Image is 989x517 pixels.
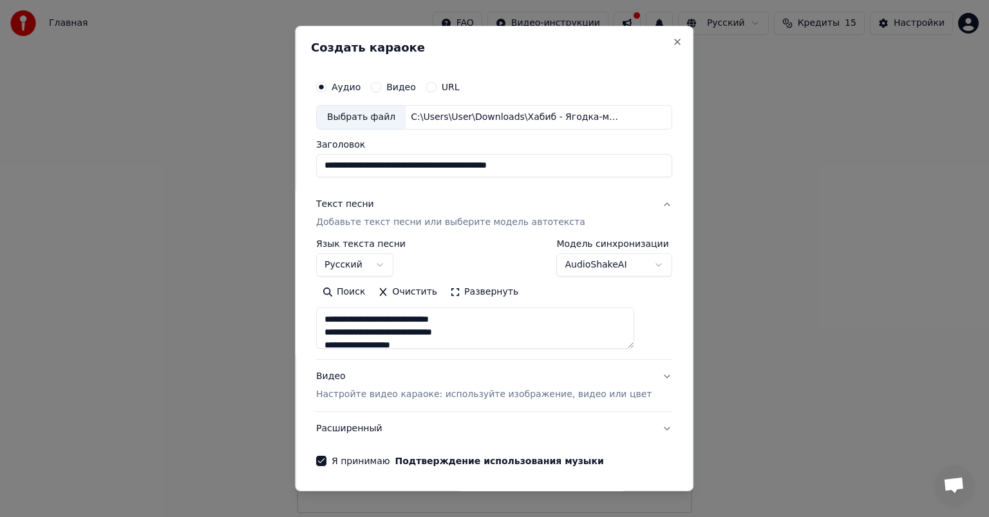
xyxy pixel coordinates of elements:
label: URL [442,83,460,92]
label: Заголовок [316,140,672,149]
button: Развернуть [444,282,525,302]
label: Я принимаю [332,456,604,465]
p: Добавьте текст песни или выберите модель автотекста [316,216,585,229]
button: Я принимаю [395,456,604,465]
div: C:\Users\User\Downloads\Хабиб - Ягодка-малинка минус с бэками ([DOMAIN_NAME]).mp3 [406,111,625,124]
div: Текст песни [316,198,374,211]
button: Расширенный [316,412,672,445]
button: Текст песниДобавьте текст песни или выберите модель автотекста [316,188,672,239]
button: Поиск [316,282,372,302]
div: Видео [316,370,652,401]
label: Язык текста песни [316,239,406,248]
button: ВидеоНастройте видео караоке: используйте изображение, видео или цвет [316,360,672,411]
h2: Создать караоке [311,42,677,54]
button: Очистить [372,282,444,302]
label: Аудио [332,83,361,92]
p: Настройте видео караоке: используйте изображение, видео или цвет [316,388,652,401]
label: Модель синхронизации [557,239,673,248]
div: Выбрать файл [317,106,406,129]
label: Видео [386,83,416,92]
div: Текст песниДобавьте текст песни или выберите модель автотекста [316,239,672,359]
